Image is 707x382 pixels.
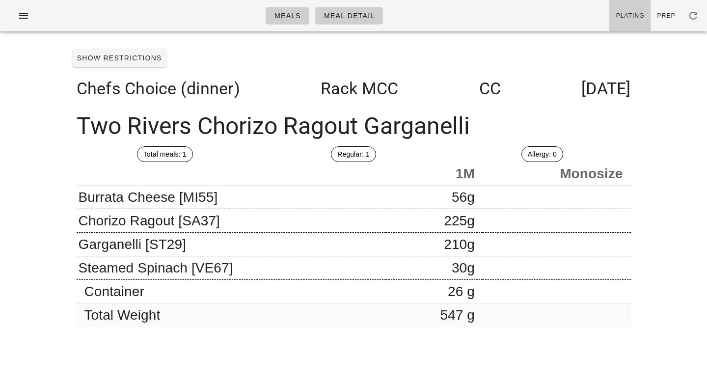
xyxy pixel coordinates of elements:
div: Chefs Choice (dinner) Rack MCC CC [DATE] [69,71,639,106]
td: Container [77,280,386,303]
td: 26 g [386,280,483,303]
span: 210g [444,237,475,252]
span: Meals [274,12,301,20]
span: Meal Detail [324,12,375,20]
span: Total meals: 1 [143,147,187,162]
a: Meals [266,7,309,25]
td: Steamed Spinach [VE67] [77,256,386,280]
span: 225g [444,213,475,228]
a: Meal Detail [315,7,383,25]
span: Regular: 1 [337,147,370,162]
td: Garganelli [ST29] [77,233,386,256]
button: Show Restrictions [73,49,166,67]
th: Monosize [483,162,631,186]
span: 56g [452,190,475,205]
td: Burrata Cheese [MI55] [77,186,386,209]
td: Chorizo Ragout [SA37] [77,209,386,233]
span: Plating [616,12,645,19]
td: 547 g [386,303,483,327]
span: 30g [452,260,475,275]
span: Allergy: 0 [528,147,557,162]
div: Two Rivers Chorizo Ragout Garganelli [69,106,639,146]
td: Total Weight [77,303,386,327]
span: Prep [657,12,676,19]
th: 1M [386,162,483,186]
span: Show Restrictions [77,54,162,62]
